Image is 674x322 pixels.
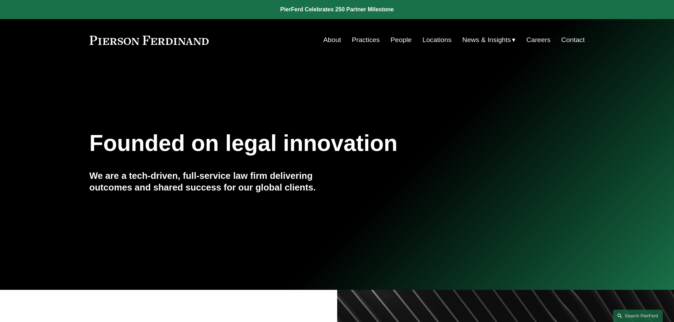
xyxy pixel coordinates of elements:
a: Search this site [613,310,663,322]
a: folder dropdown [462,33,516,47]
a: Locations [422,33,451,47]
a: Careers [526,33,551,47]
h4: We are a tech-driven, full-service law firm delivering outcomes and shared success for our global... [90,170,337,193]
a: About [323,33,341,47]
a: Practices [352,33,380,47]
a: Contact [561,33,584,47]
h1: Founded on legal innovation [90,130,502,156]
a: People [391,33,412,47]
span: News & Insights [462,34,511,46]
